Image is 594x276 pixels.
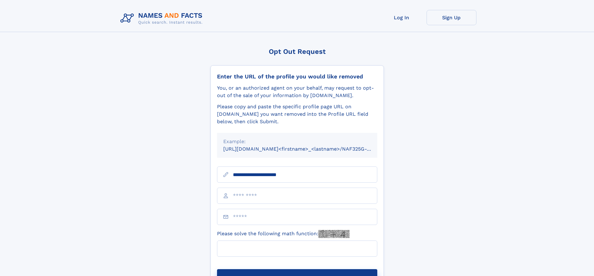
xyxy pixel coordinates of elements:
div: You, or an authorized agent on your behalf, may request to opt-out of the sale of your informatio... [217,84,377,99]
div: Example: [223,138,371,145]
div: Please copy and paste the specific profile page URL on [DOMAIN_NAME] you want removed into the Pr... [217,103,377,125]
a: Log In [377,10,427,25]
small: [URL][DOMAIN_NAME]<firstname>_<lastname>/NAF325G-xxxxxxxx [223,146,389,152]
a: Sign Up [427,10,476,25]
div: Enter the URL of the profile you would like removed [217,73,377,80]
img: Logo Names and Facts [118,10,208,27]
label: Please solve the following math function: [217,230,350,238]
div: Opt Out Request [210,48,384,55]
